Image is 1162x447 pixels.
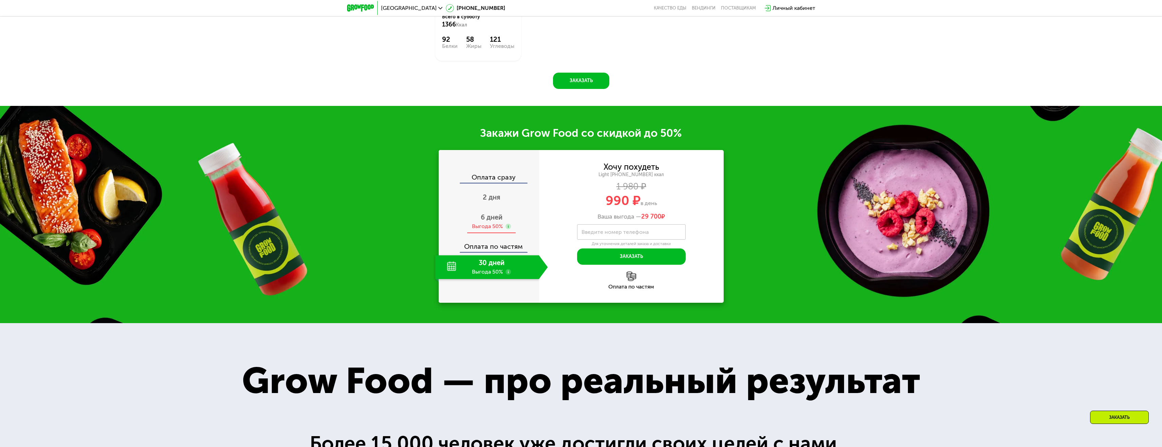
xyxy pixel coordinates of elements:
div: Оплата сразу [439,174,539,183]
div: Белки [442,43,458,49]
div: Выгода 50% [472,223,503,230]
span: 1366 [442,21,456,28]
div: Ваша выгода — [539,213,724,221]
span: [GEOGRAPHIC_DATA] [381,5,437,11]
div: 92 [442,35,458,43]
div: Оплата по частям [439,236,539,252]
a: [PHONE_NUMBER] [446,4,505,12]
label: Введите номер телефона [582,230,649,234]
div: Всего в субботу [442,14,514,29]
img: l6xcnZfty9opOoJh.png [627,272,636,281]
div: Light [PHONE_NUMBER] ккал [539,172,724,178]
div: Оплата по частям [539,284,724,290]
div: Жиры [466,43,481,49]
div: Заказать [1090,411,1149,424]
button: Заказать [553,73,609,89]
span: Ккал [456,22,467,28]
span: 2 дня [483,193,500,201]
div: 1 980 ₽ [539,183,724,190]
div: Для уточнения деталей заказа и доставки [577,241,686,247]
div: Хочу похудеть [604,163,659,171]
div: Личный кабинет [773,4,815,12]
div: 58 [466,35,481,43]
button: Заказать [577,248,686,265]
span: 29 700 [641,213,661,220]
div: Grow Food — про реальный результат [215,353,947,409]
span: в день [641,200,657,206]
span: ₽ [641,213,665,221]
span: 6 дней [481,213,502,221]
a: Качество еды [654,5,686,11]
span: 990 ₽ [606,193,641,208]
div: поставщикам [721,5,756,11]
div: 121 [490,35,514,43]
a: Вендинги [692,5,716,11]
div: Углеводы [490,43,514,49]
